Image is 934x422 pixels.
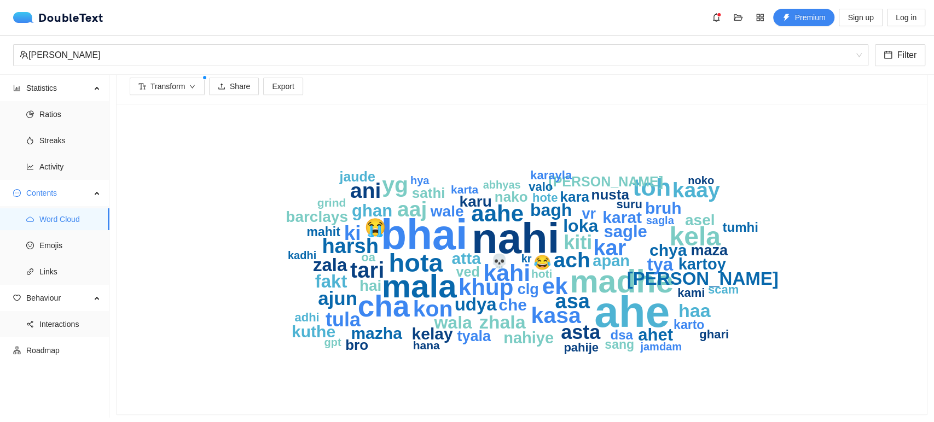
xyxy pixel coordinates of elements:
[39,235,101,256] span: Emojis
[752,13,768,22] span: appstore
[454,294,497,314] text: udya
[459,193,491,210] text: karu
[39,103,101,125] span: Ratios
[263,78,303,95] button: Export
[626,268,778,289] text: [PERSON_NAME]
[209,78,259,95] button: uploadShare
[388,248,443,277] text: hota
[291,323,335,341] text: kuthe
[351,324,402,342] text: mazha
[315,271,347,291] text: fakt
[498,296,527,314] text: che
[560,189,589,205] text: kara
[730,13,746,22] span: folder-open
[531,303,581,328] text: kasa
[560,321,600,343] text: asta
[633,173,671,201] text: toh
[530,168,572,182] text: karayla
[150,80,185,92] span: Transform
[688,174,714,186] text: noko
[312,255,347,275] text: zala
[722,220,758,235] text: tumhi
[20,45,852,66] div: [PERSON_NAME]
[350,179,380,202] text: ani
[782,14,790,22] span: thunderbolt
[483,260,530,286] text: kahi
[751,9,769,26] button: appstore
[457,328,491,344] text: tyala
[411,325,453,343] text: kelay
[503,329,554,347] text: nahiye
[562,216,597,236] text: loka
[532,191,557,204] text: hote
[517,281,538,297] text: clg
[26,215,34,223] span: cloud
[678,255,726,273] text: kartoy
[26,242,34,249] span: smile
[413,296,453,321] text: kon
[433,313,472,332] text: wala
[318,288,357,309] text: ajun
[272,80,294,92] span: Export
[130,78,205,95] button: font-sizeTransformdown
[26,268,34,276] span: link
[26,182,91,204] span: Contents
[483,179,520,191] text: abhyas
[564,341,599,354] text: pahije
[306,225,340,239] text: mahit
[708,13,724,22] span: bell
[39,261,101,283] span: Links
[610,327,633,342] text: dsa
[26,287,91,309] span: Behaviour
[411,185,445,201] text: sathi
[380,211,467,258] text: bhai
[410,174,429,186] text: hya
[531,267,552,280] text: hoti
[553,248,590,272] text: ach
[794,11,825,24] span: Premium
[605,337,634,351] text: sang
[218,83,225,91] span: upload
[729,9,747,26] button: folder-open
[451,249,481,267] text: atta
[542,273,567,299] text: ek
[684,212,715,228] text: asel
[397,197,426,221] text: aaj
[593,252,630,269] text: apan
[471,201,524,226] text: aahe
[317,196,346,209] text: grind
[26,163,34,171] span: line-chart
[896,11,916,24] span: Log in
[382,172,408,197] text: yg
[669,222,721,251] text: kela
[691,242,728,259] text: maza
[677,286,704,300] text: kami
[430,203,463,220] text: wale
[673,318,704,332] text: karto
[13,12,38,23] img: logo
[839,9,882,26] button: Sign up
[39,208,101,230] span: Word Cloud
[350,258,384,282] text: tari
[364,217,386,238] text: 😭
[189,84,196,91] span: down
[594,288,670,336] text: ahe
[20,45,862,66] span: Prathmesh Kurhade
[647,254,673,274] text: tya
[230,80,250,92] span: Share
[359,277,381,294] text: hai
[521,253,531,265] text: kr
[13,189,21,197] span: message
[471,214,559,262] text: nahi
[351,201,392,220] text: ghan
[325,308,361,331] text: tula
[456,264,479,279] text: ved
[569,263,673,300] text: madhe
[678,300,711,321] text: haa
[672,178,720,202] text: kaay
[897,48,916,62] span: Filter
[13,12,103,23] div: DoubleText
[582,206,596,222] text: vr
[875,44,925,66] button: calendarFilter
[591,186,629,203] text: nusta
